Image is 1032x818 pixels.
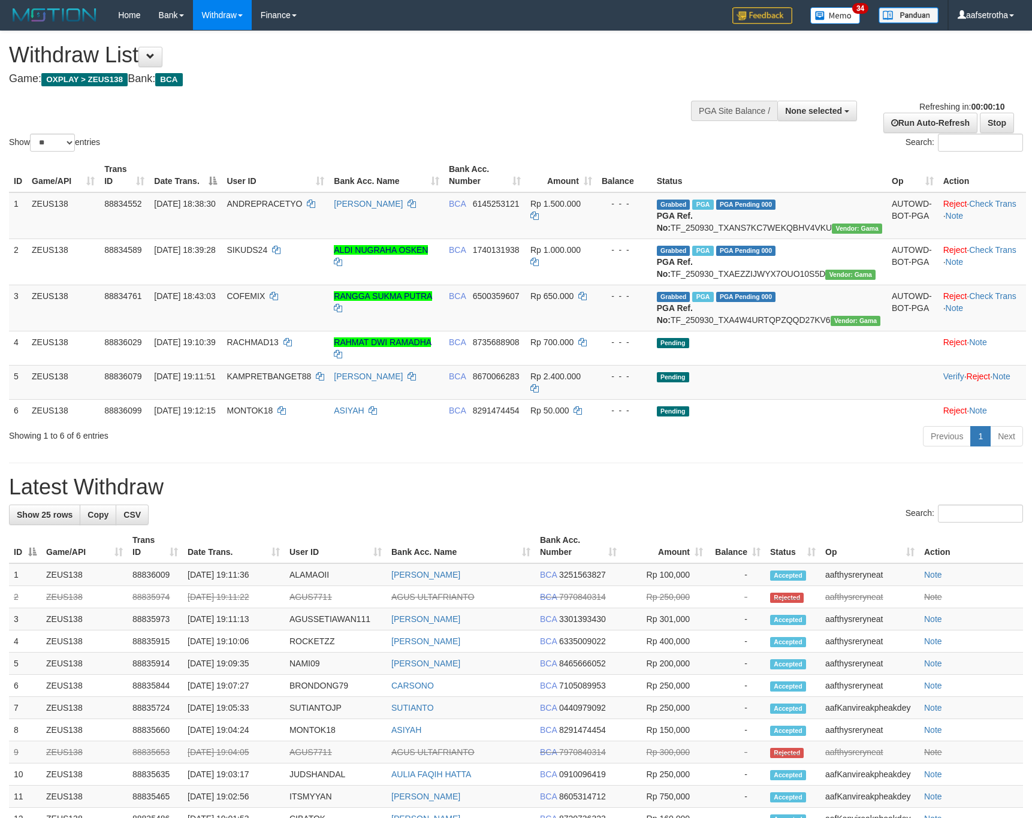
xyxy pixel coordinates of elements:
[939,365,1026,399] td: · ·
[924,592,942,602] a: Note
[831,316,881,326] span: Vendor URL: https://trx31.1velocity.biz
[154,406,215,415] span: [DATE] 19:12:15
[924,725,942,735] a: Note
[9,608,41,630] td: 3
[535,529,621,563] th: Bank Acc. Number: activate to sort column ascending
[449,337,466,347] span: BCA
[657,211,693,233] b: PGA Ref. No:
[657,257,693,279] b: PGA Ref. No:
[943,372,964,381] a: Verify
[969,199,1016,209] a: Check Trans
[657,246,690,256] span: Grabbed
[41,73,128,86] span: OXPLAY > ZEUS138
[820,697,919,719] td: aafKanvireakpheakdey
[41,719,128,741] td: ZEUS138
[559,681,606,690] span: Copy 7105089953 to clipboard
[9,586,41,608] td: 2
[285,653,387,675] td: NAMI09
[559,769,606,779] span: Copy 0910096419 to clipboard
[559,592,606,602] span: Copy 7970840314 to clipboard
[770,726,806,736] span: Accepted
[449,245,466,255] span: BCA
[540,592,557,602] span: BCA
[80,505,116,525] a: Copy
[924,570,942,579] a: Note
[285,697,387,719] td: SUTIANTOJP
[820,608,919,630] td: aafthysreryneat
[285,719,387,741] td: MONTOK18
[128,741,183,763] td: 88835653
[943,199,967,209] a: Reject
[128,529,183,563] th: Trans ID: activate to sort column ascending
[820,741,919,763] td: aafthysreryneat
[285,675,387,697] td: BRONDONG79
[602,290,647,302] div: - - -
[41,653,128,675] td: ZEUS138
[770,615,806,625] span: Accepted
[183,741,285,763] td: [DATE] 19:04:05
[391,703,434,713] a: SUTIANTO
[9,365,27,399] td: 5
[770,637,806,647] span: Accepted
[657,338,689,348] span: Pending
[285,630,387,653] td: ROCKETZZ
[391,614,460,624] a: [PERSON_NAME]
[943,291,967,301] a: Reject
[621,586,708,608] td: Rp 250,000
[183,653,285,675] td: [DATE] 19:09:35
[149,158,222,192] th: Date Trans.: activate to sort column descending
[116,505,149,525] a: CSV
[969,291,1016,301] a: Check Trans
[540,570,557,579] span: BCA
[9,134,100,152] label: Show entries
[183,630,285,653] td: [DATE] 19:10:06
[473,372,520,381] span: Copy 8670066283 to clipboard
[87,510,108,520] span: Copy
[473,199,520,209] span: Copy 6145253121 to clipboard
[559,659,606,668] span: Copy 8465666052 to clipboard
[41,763,128,786] td: ZEUS138
[449,199,466,209] span: BCA
[334,406,364,415] a: ASIYAH
[526,158,597,192] th: Amount: activate to sort column ascending
[924,614,942,624] a: Note
[992,372,1010,381] a: Note
[183,563,285,586] td: [DATE] 19:11:36
[820,563,919,586] td: aafthysreryneat
[334,199,403,209] a: [PERSON_NAME]
[657,303,693,325] b: PGA Ref. No:
[540,636,557,646] span: BCA
[123,510,141,520] span: CSV
[30,134,75,152] select: Showentries
[883,113,977,133] a: Run Auto-Refresh
[41,529,128,563] th: Game/API: activate to sort column ascending
[104,245,141,255] span: 88834589
[825,270,876,280] span: Vendor URL: https://trx31.1velocity.biz
[943,406,967,415] a: Reject
[41,563,128,586] td: ZEUS138
[657,292,690,302] span: Grabbed
[820,586,919,608] td: aafthysreryneat
[708,763,765,786] td: -
[9,529,41,563] th: ID: activate to sort column descending
[449,372,466,381] span: BCA
[9,741,41,763] td: 9
[924,681,942,690] a: Note
[924,703,942,713] a: Note
[946,211,964,221] a: Note
[334,245,428,255] a: ALDI NUGRAHA OSKEN
[732,7,792,24] img: Feedback.jpg
[540,681,557,690] span: BCA
[657,372,689,382] span: Pending
[41,675,128,697] td: ZEUS138
[391,592,474,602] a: AGUS ULTAFRIANTO
[9,73,676,85] h4: Game: Bank:
[41,586,128,608] td: ZEUS138
[708,529,765,563] th: Balance: activate to sort column ascending
[708,675,765,697] td: -
[540,614,557,624] span: BCA
[602,405,647,416] div: - - -
[692,246,713,256] span: Marked by aafsolysreylen
[540,769,557,779] span: BCA
[285,763,387,786] td: JUDSHANDAL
